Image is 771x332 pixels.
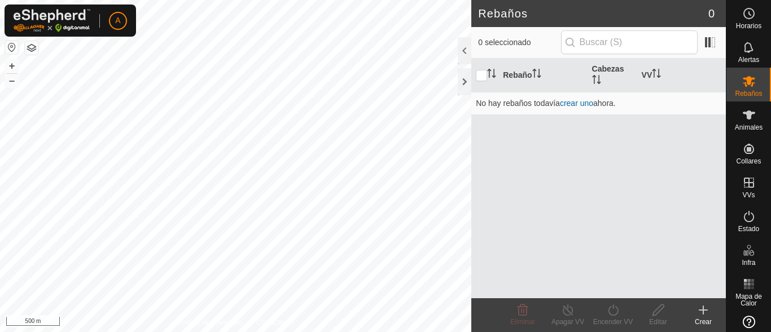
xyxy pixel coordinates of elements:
span: Estado [738,225,759,232]
span: Infra [742,259,755,266]
a: Política de Privacidad [177,317,242,327]
button: + [5,59,19,73]
h2: Rebaños [478,7,708,20]
td: No hay rebaños todavía ahora. [471,92,726,114]
p-sorticon: Activar para ordenar [652,70,661,79]
th: VV [637,59,726,92]
button: Capas del Mapa [25,41,38,55]
div: Apagar VV [545,317,590,327]
button: Restablecer Mapa [5,41,19,54]
div: Encender VV [590,317,636,327]
span: Animales [735,124,763,131]
th: Rebaño [498,59,587,92]
span: VVs [742,192,755,198]
span: 0 seleccionado [478,37,560,48]
span: Mapa de Calor [729,293,768,307]
span: Rebaños [735,90,762,97]
p-sorticon: Activar para ordenar [592,77,601,86]
span: Alertas [738,56,759,63]
span: Collares [736,158,761,165]
div: Editar [636,317,681,327]
span: 0 [708,5,715,22]
span: Horarios [736,23,761,29]
p-sorticon: Activar para ordenar [532,70,541,79]
p-sorticon: Activar para ordenar [487,70,496,79]
span: A [115,15,120,26]
a: crear uno [560,99,593,108]
img: Logo Gallagher [14,9,90,32]
div: Crear [681,317,726,327]
a: Contáctenos [256,317,294,327]
th: Cabezas [588,59,637,92]
span: Eliminar [510,318,535,326]
button: – [5,74,19,87]
input: Buscar (S) [561,30,698,54]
